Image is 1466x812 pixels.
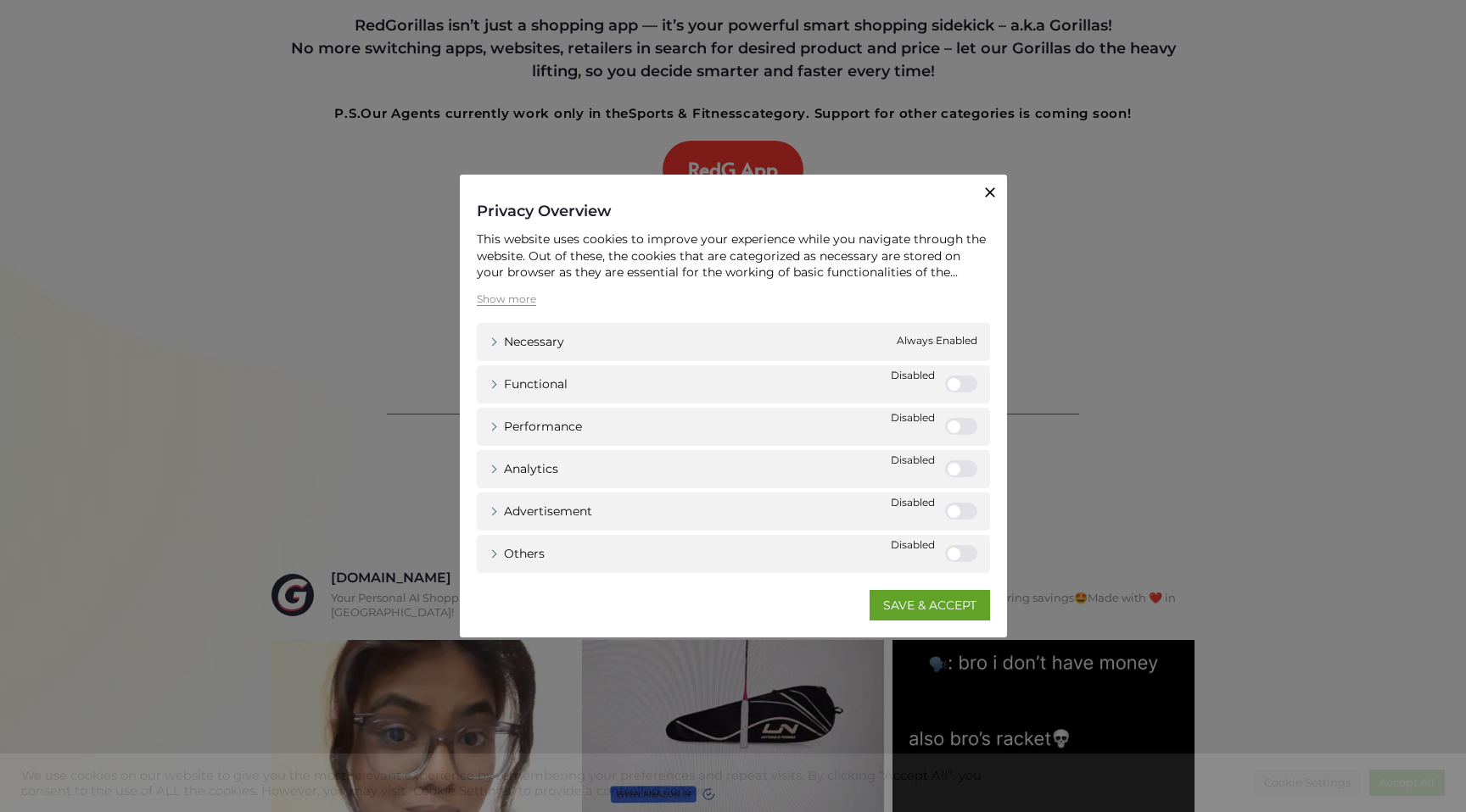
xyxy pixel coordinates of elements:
span: Always Enabled [897,333,977,351]
a: Necessary [490,333,564,351]
a: Functional [490,375,568,393]
a: Performance [490,418,582,436]
a: Analytics [490,460,558,478]
a: Advertisement [490,503,592,520]
a: Show more [477,292,536,307]
div: This website uses cookies to improve your experience while you navigate through the website. Out ... [477,231,990,281]
a: SAVE & ACCEPT [870,590,990,620]
a: Others [490,545,545,563]
h4: Privacy Overview [477,200,990,223]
